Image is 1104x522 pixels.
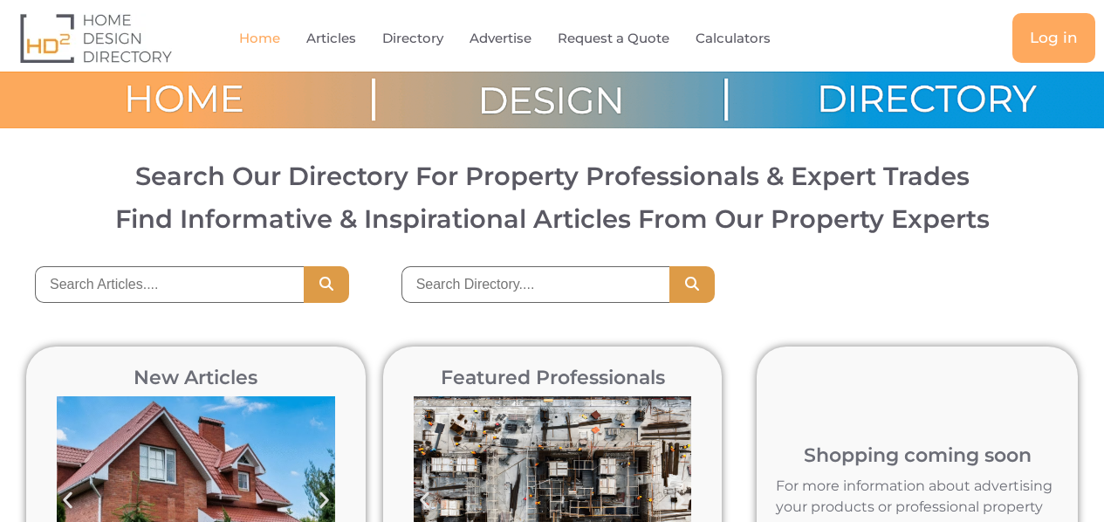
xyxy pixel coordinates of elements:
[28,163,1076,189] h2: Search Our Directory For Property Professionals & Expert Trades
[405,368,701,388] h2: Featured Professionals
[28,206,1076,231] h3: Find Informative & Inspirational Articles From Our Property Experts
[35,266,304,303] input: Search Articles....
[48,368,344,388] h2: New Articles
[239,18,280,58] a: Home
[304,266,349,303] button: Search
[470,18,531,58] a: Advertise
[305,481,344,520] div: Next
[696,18,771,58] a: Calculators
[661,481,700,520] div: Next
[382,18,443,58] a: Directory
[405,481,444,520] div: Previous
[558,18,669,58] a: Request a Quote
[1030,31,1078,45] span: Log in
[48,481,87,520] div: Previous
[226,18,824,58] nav: Menu
[765,446,1069,465] h2: Shopping coming soon
[669,266,715,303] button: Search
[1012,13,1095,63] a: Log in
[306,18,356,58] a: Articles
[401,266,670,303] input: Search Directory....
